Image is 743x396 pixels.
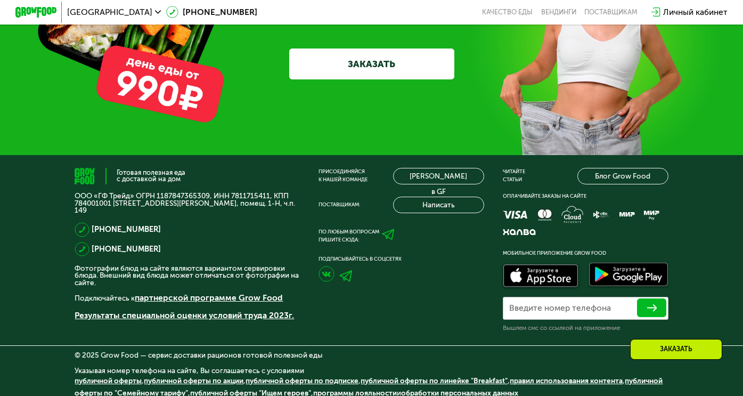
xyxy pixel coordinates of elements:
[482,8,533,17] a: Качество еды
[319,255,484,264] div: Подписывайтесь в соцсетях
[144,376,243,385] a: публичной оферты по акции
[503,192,668,201] div: Оплачивайте заказы на сайте
[584,8,638,17] div: поставщикам
[503,249,668,258] div: Мобильное приложение Grow Food
[289,49,454,79] a: ЗАКАЗАТЬ
[166,6,257,18] a: [PHONE_NUMBER]
[319,228,379,245] div: По любым вопросам пишите сюда:
[509,305,611,311] label: Введите номер телефона
[510,376,623,385] a: правил использования контента
[577,168,668,184] a: Блог Grow Food
[75,265,299,287] p: Фотографии блюд на сайте являются вариантом сервировки блюда. Внешний вид блюда может отличаться ...
[503,168,525,184] div: Читайте статьи
[393,197,484,213] button: Написать
[92,243,161,255] a: [PHONE_NUMBER]
[503,324,668,333] div: Вышлем смс со ссылкой на приложение
[75,352,668,359] div: © 2025 Grow Food — сервис доставки рационов готовой полезной еды
[319,168,368,184] div: Присоединяйся к нашей команде
[92,223,161,236] a: [PHONE_NUMBER]
[663,6,728,18] div: Личный кабинет
[75,310,294,320] a: Результаты специальной оценки условий труда 2023г.
[246,376,358,385] a: публичной оферты по подписке
[319,201,360,209] div: Поставщикам:
[393,168,484,184] a: [PERSON_NAME] в GF
[75,376,142,385] a: публичной оферты
[586,261,671,290] img: Доступно в Google Play
[67,8,152,17] span: [GEOGRAPHIC_DATA]
[75,292,299,304] p: Подключайтесь к
[541,8,576,17] a: Вендинги
[361,376,508,385] a: публичной оферты по линейке "Breakfast"
[630,339,722,360] div: Заказать
[117,169,185,183] div: Готовая полезная еда с доставкой на дом
[135,293,283,303] a: партнерской программе Grow Food
[75,192,299,214] p: ООО «ГФ Трейд» ОГРН 1187847365309, ИНН 7811715411, КПП 784001001 [STREET_ADDRESS][PERSON_NAME], п...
